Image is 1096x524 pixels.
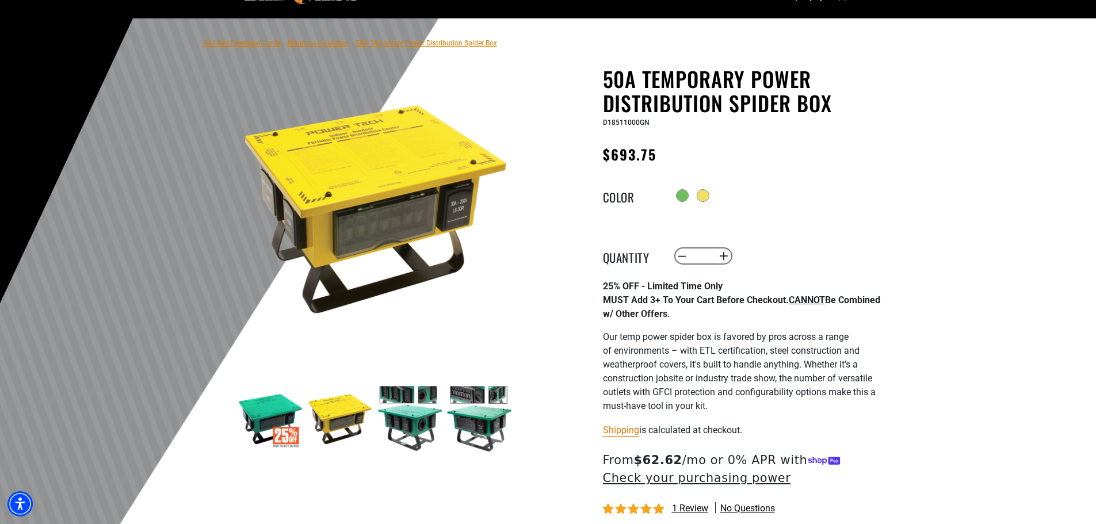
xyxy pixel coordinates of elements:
[789,294,825,305] span: CANNOT
[603,422,885,438] div: is calculated at checkout.
[603,331,876,411] span: Our temp power spider box is favored by pros across a range of environments – with ETL certificat...
[203,39,281,47] a: Bad Ass Extension Cords
[603,504,666,515] span: 5.00 stars
[203,36,497,49] nav: breadcrumbs
[603,280,885,413] div: Page 1
[603,281,723,292] strong: 25% OFF - Limited Time Only
[446,385,513,452] img: green
[720,502,775,515] span: No questions
[307,385,373,452] img: yellow
[603,188,660,203] legend: Color
[283,39,285,47] span: ›
[603,67,885,115] h1: 50A Temporary Power Distribution Spider Box
[376,385,443,452] img: green
[603,294,880,319] strong: MUST Add 3+ To Your Cart Before Checkout. Be Combined w/ Other Offers.
[7,491,33,517] div: Accessibility Menu
[603,248,660,263] label: Quantity
[603,424,639,435] a: Shipping
[288,39,349,47] a: Return to Collection
[351,39,353,47] span: ›
[603,144,657,165] span: $693.75
[603,118,650,127] span: D18511000GN
[356,39,497,47] span: 50A Temporary Power Distribution Spider Box
[237,69,514,346] img: yellow
[672,503,708,514] span: 1 review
